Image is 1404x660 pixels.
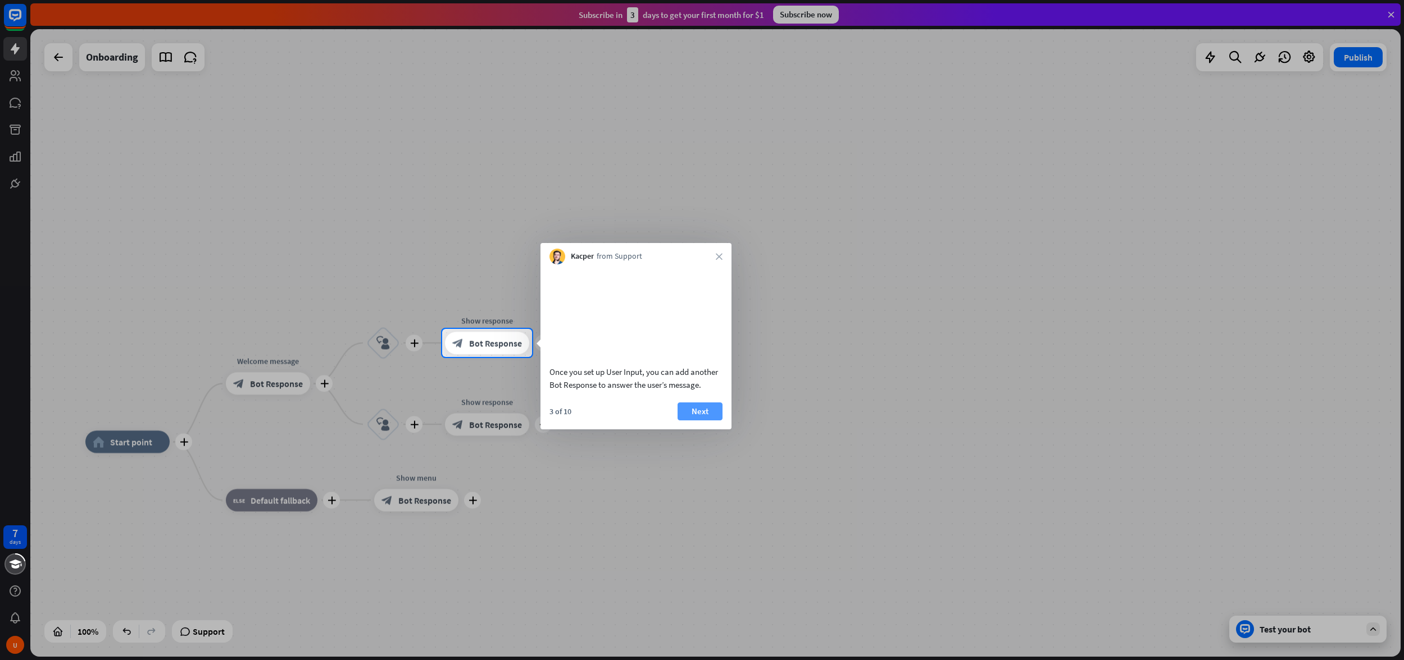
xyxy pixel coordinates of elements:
span: Kacper [571,251,594,262]
button: Next [678,402,723,420]
span: from Support [597,251,642,262]
div: Once you set up User Input, you can add another Bot Response to answer the user’s message. [549,365,723,391]
div: 3 of 10 [549,406,571,416]
span: Bot Response [469,337,522,349]
i: close [716,253,723,260]
button: Open LiveChat chat widget [9,4,43,38]
i: block_bot_response [452,337,464,349]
